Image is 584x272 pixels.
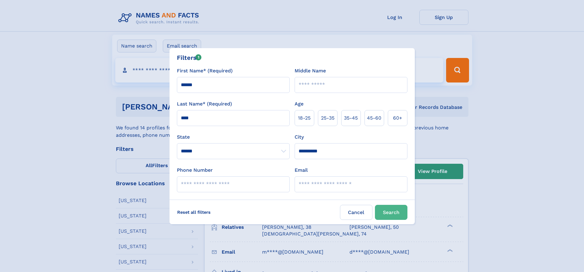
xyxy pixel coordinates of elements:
span: 60+ [393,114,402,122]
label: Phone Number [177,167,213,174]
span: 18‑25 [298,114,311,122]
span: 25‑35 [321,114,334,122]
label: State [177,133,290,141]
label: City [295,133,304,141]
label: First Name* (Required) [177,67,233,75]
label: Cancel [340,205,372,220]
label: Last Name* (Required) [177,100,232,108]
button: Search [375,205,407,220]
label: Age [295,100,303,108]
span: 35‑45 [344,114,358,122]
div: Filters [177,53,202,62]
span: 45‑60 [367,114,381,122]
label: Email [295,167,308,174]
label: Middle Name [295,67,326,75]
label: Reset all filters [173,205,215,220]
